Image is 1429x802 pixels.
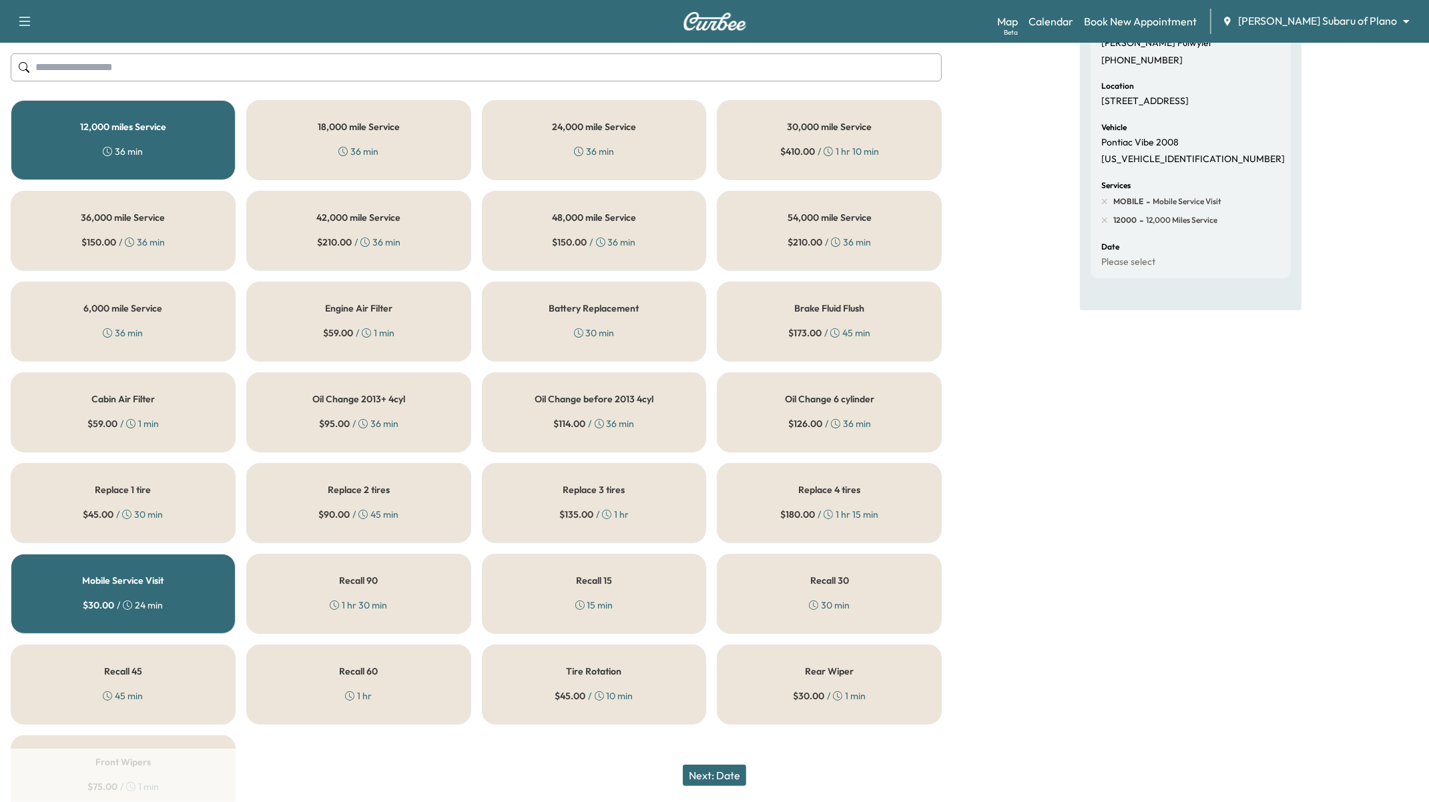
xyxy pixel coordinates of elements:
[567,667,622,676] h5: Tire Rotation
[1101,37,1213,49] p: [PERSON_NAME] Fulwyler
[83,304,162,313] h5: 6,000 mile Service
[798,485,860,494] h5: Replace 4 tires
[323,326,353,340] span: $ 59.00
[788,213,872,222] h5: 54,000 mile Service
[330,598,387,612] div: 1 hr 30 min
[328,485,390,494] h5: Replace 2 tires
[312,394,405,404] h5: Oil Change 2013+ 4cyl
[549,304,639,313] h5: Battery Replacement
[1101,82,1134,90] h6: Location
[83,598,163,612] div: / 24 min
[83,508,163,521] div: / 30 min
[810,576,849,585] h5: Recall 30
[1029,13,1073,29] a: Calendar
[535,394,653,404] h5: Oil Change before 2013 4cyl
[553,236,636,249] div: / 36 min
[788,417,871,430] div: / 36 min
[339,667,378,676] h5: Recall 60
[81,236,165,249] div: / 36 min
[103,145,143,158] div: 36 min
[318,122,400,131] h5: 18,000 mile Service
[103,689,143,703] div: 45 min
[104,667,142,676] h5: Recall 45
[1113,215,1137,226] span: 12000
[574,326,615,340] div: 30 min
[552,122,636,131] h5: 24,000 mile Service
[787,122,872,131] h5: 30,000 mile Service
[793,689,824,703] span: $ 30.00
[91,394,155,404] h5: Cabin Air Filter
[552,213,636,222] h5: 48,000 mile Service
[319,417,398,430] div: / 36 min
[788,236,871,249] div: / 36 min
[805,667,854,676] h5: Rear Wiper
[1143,215,1217,226] span: 12,000 miles Service
[338,145,378,158] div: 36 min
[554,417,635,430] div: / 36 min
[103,326,143,340] div: 36 min
[81,213,165,222] h5: 36,000 mile Service
[555,689,633,703] div: / 10 min
[323,326,394,340] div: / 1 min
[788,417,822,430] span: $ 126.00
[780,508,815,521] span: $ 180.00
[559,508,593,521] span: $ 135.00
[1101,95,1189,107] p: [STREET_ADDRESS]
[1113,196,1143,207] span: MOBILE
[683,12,747,31] img: Curbee Logo
[1137,214,1143,227] span: -
[87,417,159,430] div: / 1 min
[1101,181,1131,189] h6: Services
[83,508,113,521] span: $ 45.00
[87,417,117,430] span: $ 59.00
[1101,243,1119,251] h6: Date
[325,304,392,313] h5: Engine Air Filter
[339,576,378,585] h5: Recall 90
[1143,195,1150,208] span: -
[1101,153,1285,165] p: [US_VEHICLE_IDENTIFICATION_NUMBER]
[1084,13,1197,29] a: Book New Appointment
[576,576,612,585] h5: Recall 15
[1101,137,1179,149] p: Pontiac Vibe 2008
[785,394,874,404] h5: Oil Change 6 cylinder
[345,689,372,703] div: 1 hr
[780,145,879,158] div: / 1 hr 10 min
[788,326,870,340] div: / 45 min
[563,485,625,494] h5: Replace 3 tires
[780,145,815,158] span: $ 410.00
[1238,13,1397,29] span: [PERSON_NAME] Subaru of Plano
[80,122,166,131] h5: 12,000 miles Service
[1004,27,1018,37] div: Beta
[82,576,164,585] h5: Mobile Service Visit
[575,598,613,612] div: 15 min
[788,326,822,340] span: $ 173.00
[1101,123,1127,131] h6: Vehicle
[318,508,398,521] div: / 45 min
[554,417,586,430] span: $ 114.00
[319,417,350,430] span: $ 95.00
[1101,256,1155,268] p: Please select
[809,598,850,612] div: 30 min
[997,13,1018,29] a: MapBeta
[1101,55,1183,67] p: [PHONE_NUMBER]
[316,213,400,222] h5: 42,000 mile Service
[788,236,822,249] span: $ 210.00
[83,598,114,612] span: $ 30.00
[1150,196,1221,207] span: Mobile Service Visit
[553,236,587,249] span: $ 150.00
[574,145,614,158] div: 36 min
[793,689,866,703] div: / 1 min
[318,508,350,521] span: $ 90.00
[683,765,746,786] button: Next: Date
[317,236,352,249] span: $ 210.00
[555,689,586,703] span: $ 45.00
[317,236,400,249] div: / 36 min
[559,508,629,521] div: / 1 hr
[794,304,864,313] h5: Brake Fluid Flush
[780,508,878,521] div: / 1 hr 15 min
[81,236,116,249] span: $ 150.00
[95,485,151,494] h5: Replace 1 tire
